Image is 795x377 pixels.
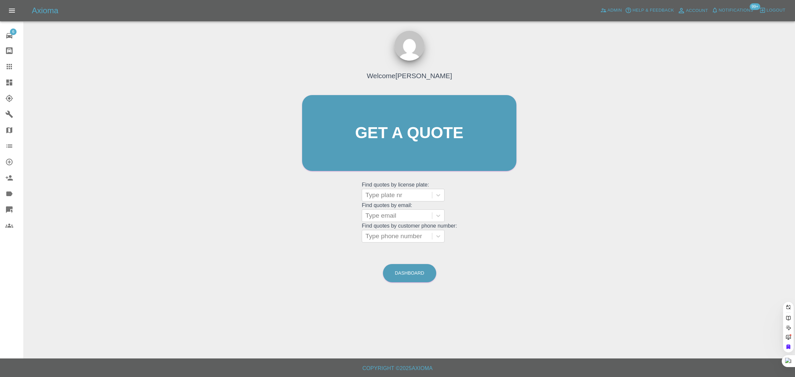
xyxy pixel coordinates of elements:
grid: Find quotes by customer phone number: [362,223,457,242]
button: Help & Feedback [623,5,675,16]
button: Notifications [710,5,755,16]
span: Logout [767,7,785,14]
a: Get a quote [302,95,516,171]
a: Dashboard [383,264,436,282]
h4: Welcome [PERSON_NAME] [367,71,452,81]
span: Account [686,7,708,15]
h6: Copyright © 2025 Axioma [5,364,790,373]
h5: Axioma [32,5,58,16]
grid: Find quotes by email: [362,202,457,222]
span: 6 [10,28,17,35]
grid: Find quotes by license plate: [362,182,457,201]
span: Help & Feedback [632,7,674,14]
a: Account [676,5,710,16]
span: 99+ [750,3,760,10]
img: ... [395,31,424,61]
span: Notifications [719,7,753,14]
a: Admin [599,5,624,16]
button: Open drawer [4,3,20,19]
button: Logout [758,5,787,16]
span: Admin [608,7,622,14]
